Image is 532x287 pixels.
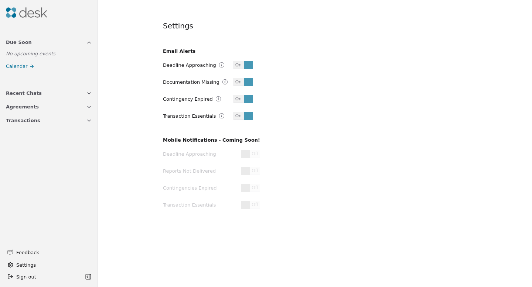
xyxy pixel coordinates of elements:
button: Recent Chats [1,86,96,100]
button: Due Soon [1,35,96,49]
span: No upcoming events [6,51,55,56]
span: Transactions [6,117,40,124]
span: On [233,78,243,86]
span: On [233,95,243,103]
span: Sign out [16,273,36,281]
label: Contingency Expired [163,97,213,101]
button: Agreements [1,100,96,114]
span: Feedback [16,249,88,256]
span: On [233,112,243,120]
button: Feedback [3,246,92,259]
a: Calendar [1,61,96,72]
h3: Email Alerts [163,47,253,55]
label: Documentation Missing [163,80,219,84]
h3: Mobile Notifications - Coming Soon! [163,136,260,144]
button: Transactions [1,114,96,127]
span: On [233,61,243,69]
button: Sign out [4,271,83,283]
label: Transaction Essentials [163,114,216,118]
h4: Settings [163,21,193,31]
span: Calendar [6,62,27,70]
span: Due Soon [6,38,32,46]
span: Settings [16,261,36,269]
button: Settings [4,259,93,271]
span: Recent Chats [6,89,42,97]
span: Agreements [6,103,39,111]
label: Deadline Approaching [163,63,216,68]
img: Desk [6,7,47,18]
